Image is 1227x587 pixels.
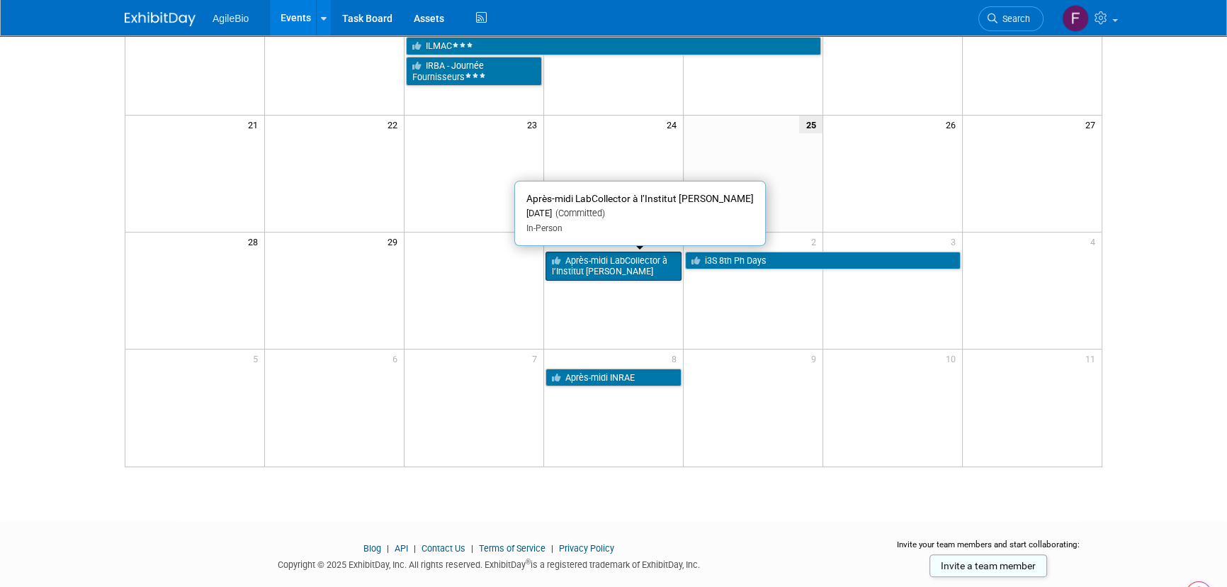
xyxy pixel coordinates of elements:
[213,13,249,24] span: AgileBio
[526,208,754,220] div: [DATE]
[944,350,962,367] span: 10
[363,543,381,554] a: Blog
[1062,5,1089,32] img: Fouad Batel
[526,558,531,566] sup: ®
[997,13,1030,24] span: Search
[391,350,404,367] span: 6
[125,12,196,26] img: ExhibitDay
[810,350,822,367] span: 9
[383,543,392,554] span: |
[665,116,683,133] span: 24
[406,37,821,55] a: ILMAC
[251,350,264,367] span: 5
[247,233,264,250] span: 28
[799,116,822,133] span: 25
[545,369,682,387] a: Après-midi INRAE
[929,554,1047,577] a: Invite a team member
[978,6,1044,31] a: Search
[479,543,545,554] a: Terms of Service
[545,252,682,281] a: Après-midi LabCollector à l’Institut [PERSON_NAME]
[395,543,408,554] a: API
[949,233,962,250] span: 3
[247,116,264,133] span: 21
[559,543,614,554] a: Privacy Policy
[526,193,754,204] span: Après-midi LabCollector à l’Institut [PERSON_NAME]
[1089,233,1102,250] span: 4
[531,350,543,367] span: 7
[526,223,562,233] span: In-Person
[386,233,404,250] span: 29
[670,350,683,367] span: 8
[526,116,543,133] span: 23
[874,539,1103,560] div: Invite your team members and start collaborating:
[410,543,419,554] span: |
[552,208,605,218] span: (Committed)
[468,543,477,554] span: |
[1084,116,1102,133] span: 27
[548,543,557,554] span: |
[810,233,822,250] span: 2
[125,555,853,571] div: Copyright © 2025 ExhibitDay, Inc. All rights reserved. ExhibitDay is a registered trademark of Ex...
[1084,350,1102,367] span: 11
[406,57,542,86] a: IRBA - Journée Fournisseurs
[386,116,404,133] span: 22
[422,543,465,554] a: Contact Us
[944,116,962,133] span: 26
[685,252,961,270] a: i3S 8th Ph Days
